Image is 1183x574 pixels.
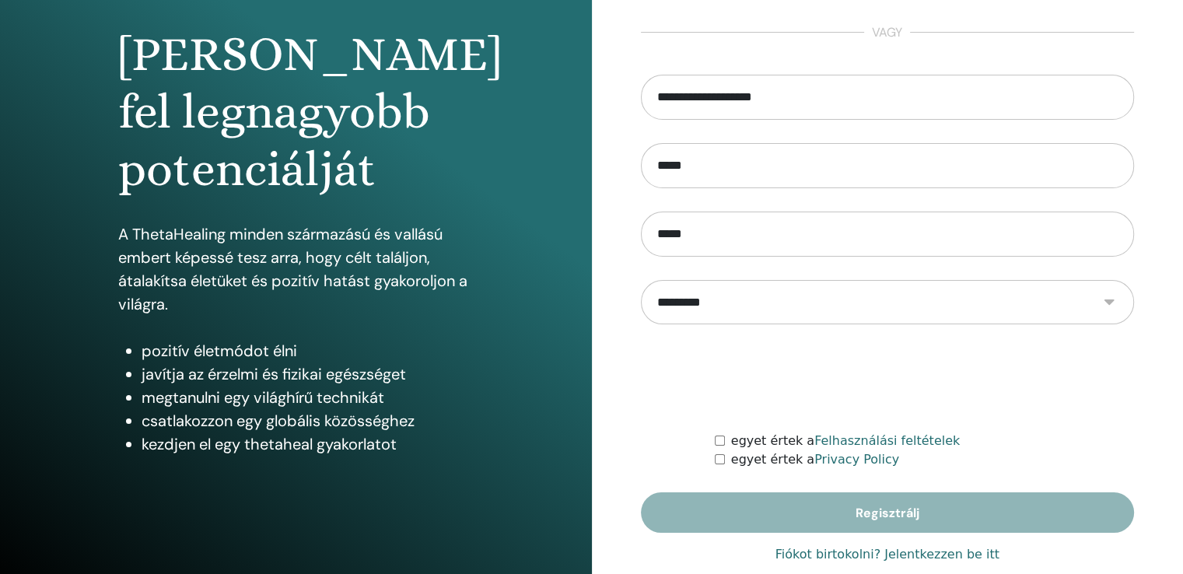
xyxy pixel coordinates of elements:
[814,452,899,467] a: Privacy Policy
[142,409,474,432] li: csatlakozzon egy globális közösséghez
[814,433,960,448] a: Felhasználási feltételek
[775,545,999,564] a: Fiókot birtokolni? Jelentkezzen be itt
[731,432,960,450] label: egyet értek a
[769,348,1006,408] iframe: reCAPTCHA
[118,26,474,199] h1: [PERSON_NAME] fel legnagyobb potenciálját
[142,386,474,409] li: megtanulni egy világhírű technikát
[118,222,474,316] p: A ThetaHealing minden származású és vallású embert képessé tesz arra, hogy célt találjon, átalakí...
[731,450,899,469] label: egyet értek a
[864,23,910,42] span: vagy
[142,339,474,362] li: pozitív életmódot élni
[142,432,474,456] li: kezdjen el egy thetaheal gyakorlatot
[142,362,474,386] li: javítja az érzelmi és fizikai egészséget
